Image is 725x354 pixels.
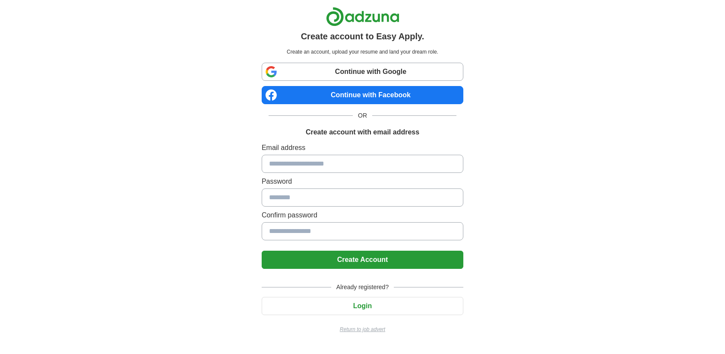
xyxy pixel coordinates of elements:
[262,251,463,269] button: Create Account
[262,210,463,220] label: Confirm password
[262,143,463,153] label: Email address
[353,111,372,120] span: OR
[262,176,463,187] label: Password
[262,302,463,309] a: Login
[262,325,463,333] a: Return to job advert
[262,63,463,81] a: Continue with Google
[301,30,424,43] h1: Create account to Easy Apply.
[331,283,394,292] span: Already registered?
[262,86,463,104] a: Continue with Facebook
[326,7,399,26] img: Adzuna logo
[306,127,419,137] h1: Create account with email address
[262,297,463,315] button: Login
[263,48,462,56] p: Create an account, upload your resume and land your dream role.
